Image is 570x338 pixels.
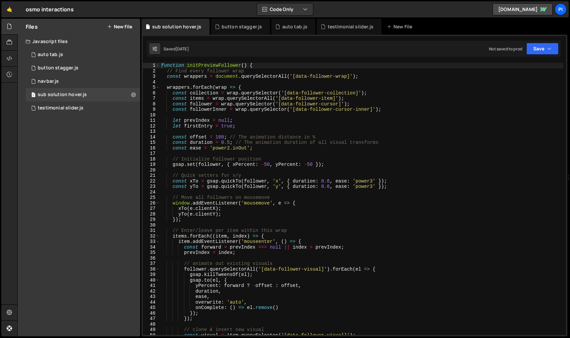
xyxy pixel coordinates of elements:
div: 16399/44750.js [26,88,140,101]
div: 39 [143,272,160,278]
div: 32 [143,234,160,239]
div: 8 [143,101,160,107]
div: 16399/44417.js [26,75,140,88]
button: Code Only [257,3,313,15]
div: 13 [143,129,160,134]
div: 12 [143,123,160,129]
a: 🤙 [1,1,18,17]
div: 16399/44724.js [26,61,140,75]
div: sub solution hover.js [152,23,201,30]
div: 40 [143,278,160,283]
div: 35 [143,250,160,256]
div: button stagger.js [38,65,78,71]
div: 36 [143,256,160,261]
div: 48 [143,322,160,327]
div: navbar.js [38,78,59,84]
div: sub solution hover.js [38,92,87,98]
div: 14 [143,134,160,140]
div: auto tab.js [38,52,63,58]
div: 18 [143,156,160,162]
div: 33 [143,239,160,245]
div: 23 [143,184,160,190]
span: 1 [31,93,35,98]
div: 28 [143,212,160,217]
div: 38 [143,267,160,272]
div: 24 [143,190,160,195]
div: 16399/44410.js [26,48,140,61]
div: 37 [143,261,160,267]
div: Javascript files [18,35,140,48]
div: 15 [143,140,160,145]
div: 7 [143,96,160,101]
div: 17 [143,151,160,156]
div: 26 [143,201,160,206]
div: 19 [143,162,160,167]
div: 29 [143,217,160,223]
div: osmo interactions [26,5,74,13]
div: 6 [143,90,160,96]
div: 47 [143,316,160,322]
div: 16 [143,145,160,151]
div: 25 [143,195,160,201]
div: [DATE] [176,46,189,52]
div: 41 [143,283,160,289]
div: 2 [143,68,160,74]
h2: Files [26,23,38,30]
div: Saved [164,46,189,52]
a: pi [555,3,567,15]
div: 4 [143,79,160,85]
div: 43 [143,294,160,300]
div: testimonial slider.js [38,105,83,111]
div: 10 [143,112,160,118]
div: 9 [143,107,160,112]
div: 22 [143,179,160,184]
div: New File [387,23,415,30]
div: 3 [143,74,160,79]
button: New File [107,24,132,29]
div: 20 [143,167,160,173]
div: 49 [143,327,160,333]
div: 21 [143,173,160,179]
div: 34 [143,245,160,250]
a: [DOMAIN_NAME] [493,3,553,15]
div: Not saved to prod [489,46,522,52]
div: 42 [143,289,160,294]
div: auto tab.js [282,23,308,30]
div: 46 [143,311,160,316]
div: 44 [143,300,160,305]
div: 31 [143,228,160,234]
button: Save [526,43,559,55]
div: 45 [143,305,160,311]
div: testimonial slider.js [328,23,373,30]
div: 30 [143,223,160,228]
div: 5 [143,85,160,90]
div: 16399/44381.js [26,101,140,115]
div: 11 [143,118,160,123]
div: button stagger.js [222,23,262,30]
div: 1 [143,63,160,68]
div: 27 [143,206,160,212]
